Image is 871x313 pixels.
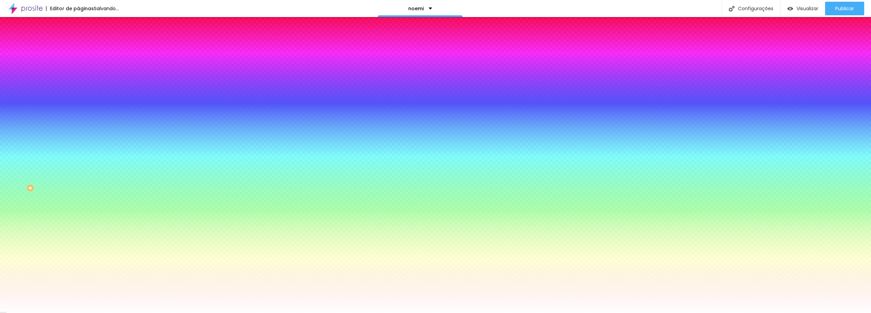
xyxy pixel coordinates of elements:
button: Publicar [825,2,864,15]
font: Editor de páginas [50,5,94,12]
font: Configurações [738,5,773,12]
font: Publicar [835,5,854,12]
img: view-1.svg [787,6,793,12]
font: Visualizar [796,5,818,12]
img: Ícone [729,6,735,12]
font: noemi [408,5,424,12]
button: Visualizar [780,2,825,15]
div: Salvando... [94,6,119,11]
